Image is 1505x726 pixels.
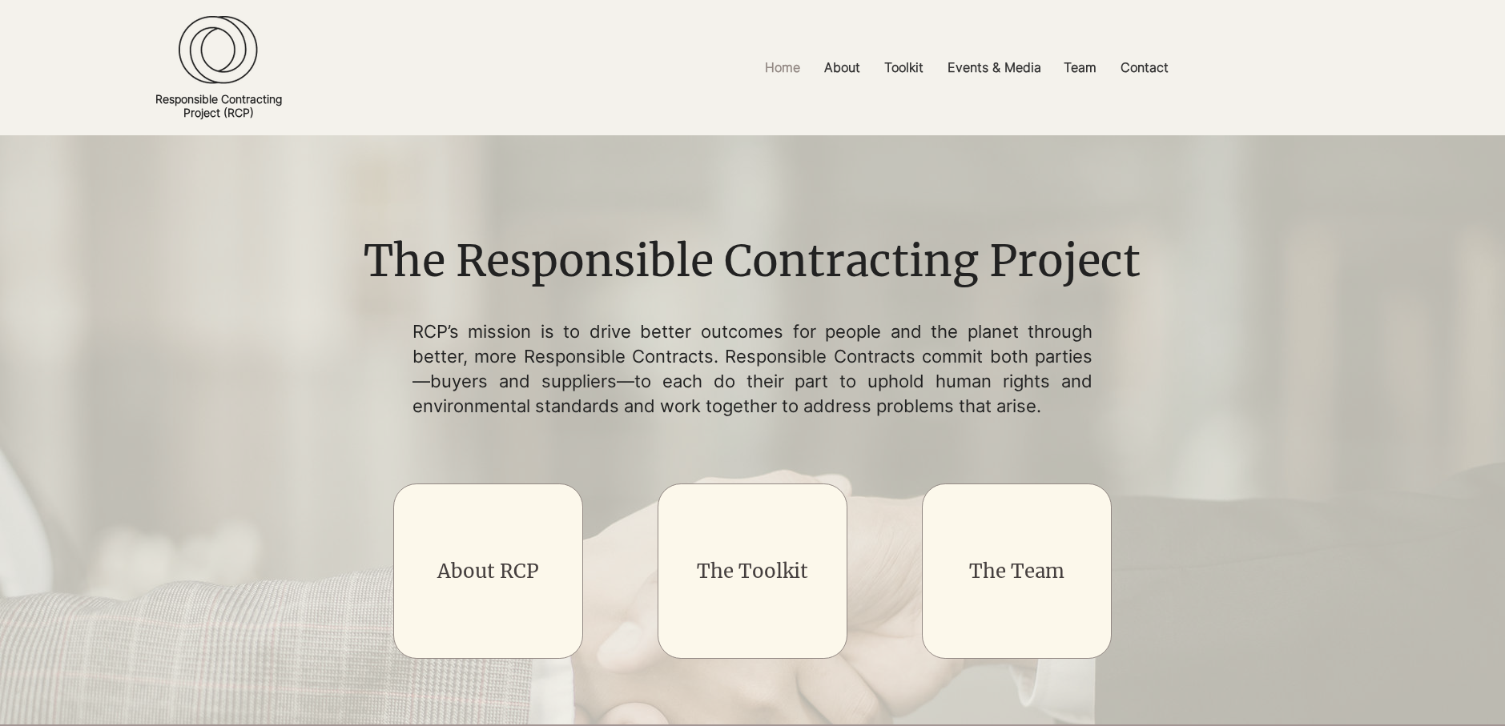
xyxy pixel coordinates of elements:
[936,50,1052,86] a: Events & Media
[876,50,932,86] p: Toolkit
[412,319,1093,418] p: RCP’s mission is to drive better outcomes for people and the planet through better, more Responsi...
[1052,50,1109,86] a: Team
[1109,50,1181,86] a: Contact
[753,50,812,86] a: Home
[155,92,282,119] a: Responsible ContractingProject (RCP)
[437,559,539,584] a: About RCP
[969,559,1064,584] a: The Team
[816,50,868,86] p: About
[352,231,1152,292] h1: The Responsible Contracting Project
[812,50,872,86] a: About
[940,50,1049,86] p: Events & Media
[1056,50,1105,86] p: Team
[872,50,936,86] a: Toolkit
[1113,50,1177,86] p: Contact
[560,50,1373,86] nav: Site
[757,50,808,86] p: Home
[697,559,808,584] a: The Toolkit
